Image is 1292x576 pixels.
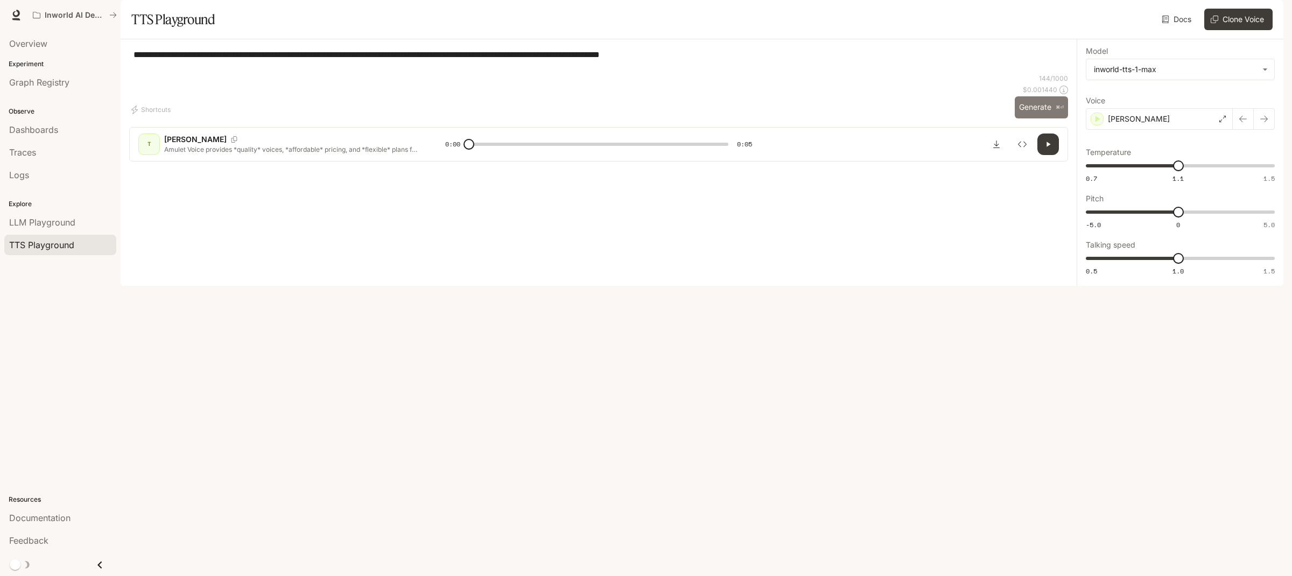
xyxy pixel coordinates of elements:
[1176,220,1180,229] span: 0
[164,134,227,145] p: [PERSON_NAME]
[1086,241,1135,249] p: Talking speed
[1172,266,1184,276] span: 1.0
[129,101,175,118] button: Shortcuts
[131,9,215,30] h1: TTS Playground
[1056,104,1064,111] p: ⌘⏎
[1172,174,1184,183] span: 1.1
[1012,134,1033,155] button: Inspect
[1086,59,1274,80] div: inworld-tts-1-max
[141,136,158,153] div: T
[1108,114,1170,124] p: [PERSON_NAME]
[1039,74,1068,83] p: 144 / 1000
[1086,195,1104,202] p: Pitch
[1086,174,1097,183] span: 0.7
[1263,174,1275,183] span: 1.5
[1015,96,1068,118] button: Generate⌘⏎
[45,11,105,20] p: Inworld AI Demos
[1263,266,1275,276] span: 1.5
[986,134,1007,155] button: Download audio
[1263,220,1275,229] span: 5.0
[1086,47,1108,55] p: Model
[445,139,460,150] span: 0:00
[1160,9,1196,30] a: Docs
[737,139,752,150] span: 0:05
[227,136,242,143] button: Copy Voice ID
[1086,220,1101,229] span: -5.0
[164,145,419,154] p: Amulet Voice provides *quality* voices, *affordable* pricing, and *flexible* plans for creators.
[28,4,122,26] button: All workspaces
[1204,9,1273,30] button: Clone Voice
[1086,97,1105,104] p: Voice
[1086,266,1097,276] span: 0.5
[1094,64,1257,75] div: inworld-tts-1-max
[1023,85,1057,94] p: $ 0.001440
[1086,149,1131,156] p: Temperature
